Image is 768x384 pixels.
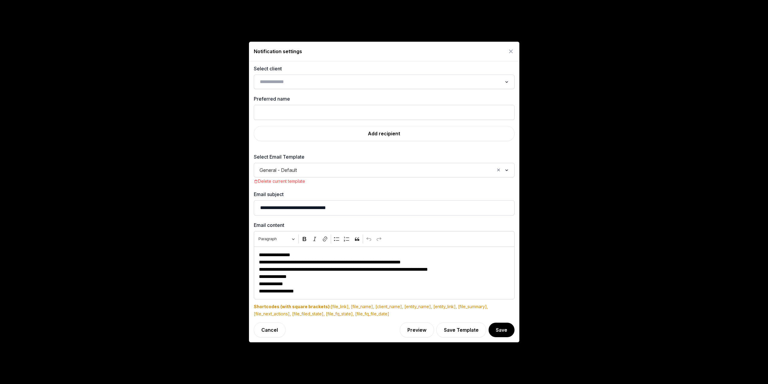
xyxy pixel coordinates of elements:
div: Search for option [257,76,511,87]
label: Select Email Template [254,153,515,160]
label: Preferred name [254,95,515,102]
span: General - Default [258,166,298,174]
span: Paragraph [258,235,290,243]
b: Shortcodes (with square brackets): [254,304,331,309]
div: Search for option [257,165,511,176]
button: Clear Selected [496,166,501,174]
a: Save Template [436,322,486,337]
input: Search for option [257,78,502,86]
a: Add recipient [254,126,515,141]
input: Search for option [300,166,494,174]
label: Email content [254,221,515,229]
button: Save [489,323,515,337]
span: [file_link], [file_name], [client_name], [entity_name], [entity_link], [file_summary], [file_next... [254,304,488,316]
a: Cancel [254,322,285,337]
div: Editor toolbar [254,231,515,247]
div: Editor editing area: main [254,247,515,299]
a: Preview [400,322,434,337]
label: Email subject [254,191,515,198]
label: Select client [254,65,515,72]
button: Heading [256,234,298,244]
a: Delete current template [254,179,305,184]
div: Notification settings [254,48,302,55]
